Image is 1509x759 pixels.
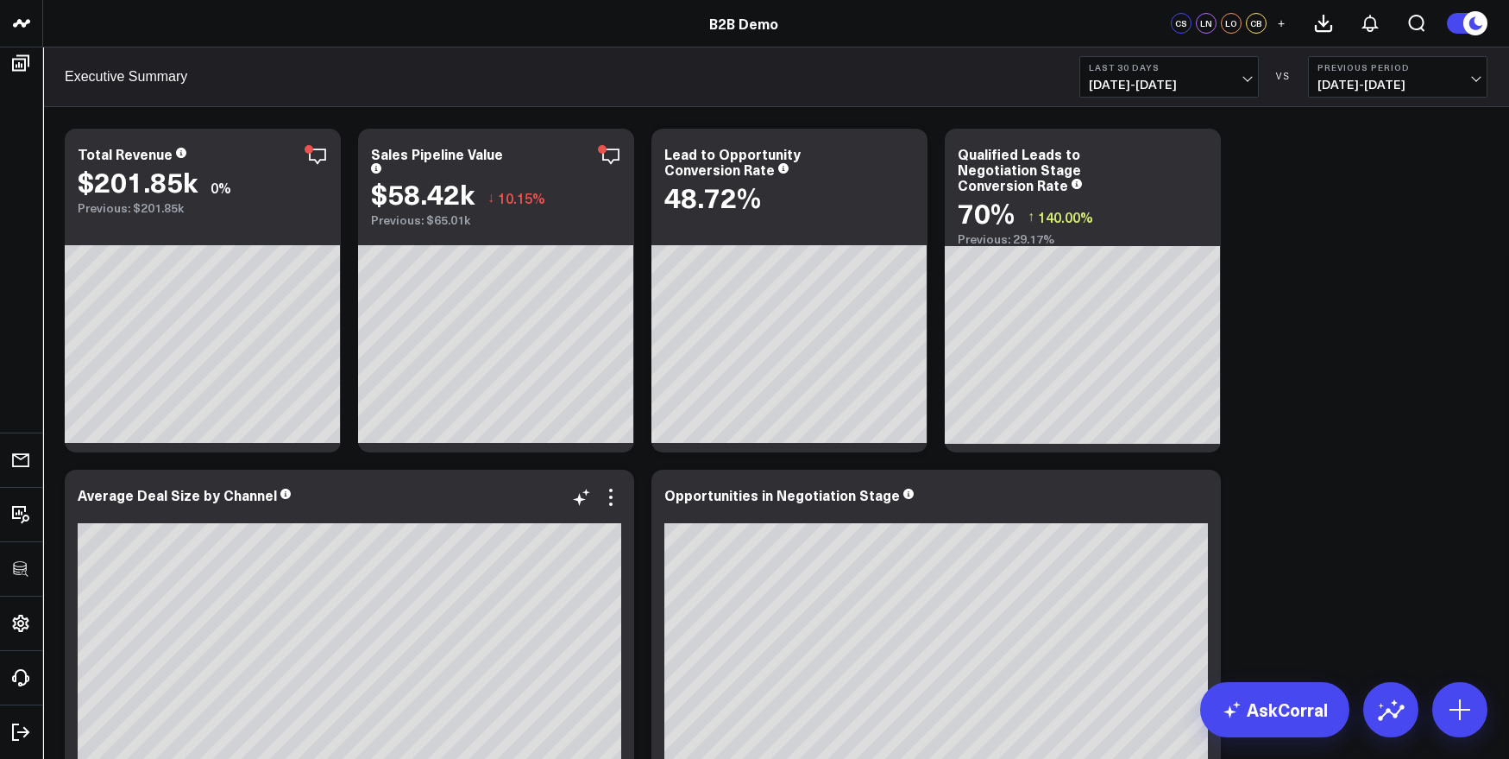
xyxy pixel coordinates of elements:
[1308,56,1487,98] button: Previous Period[DATE]-[DATE]
[498,188,545,207] span: 10.15%
[371,178,475,209] div: $58.42k
[1038,207,1093,226] span: 140.00%
[709,14,778,33] a: B2B Demo
[1196,13,1217,34] div: LN
[958,232,1208,246] div: Previous: 29.17%
[78,201,328,215] div: Previous: $201.85k
[1317,62,1478,73] b: Previous Period
[371,144,503,163] div: Sales Pipeline Value
[1271,13,1292,34] button: +
[371,213,621,227] div: Previous: $65.01k
[1246,13,1267,34] div: CB
[65,67,187,86] a: Executive Summary
[1221,13,1242,34] div: LO
[1278,17,1285,29] span: +
[1171,13,1191,34] div: CS
[78,144,173,163] div: Total Revenue
[664,144,801,179] div: Lead to Opportunity Conversion Rate
[78,485,277,504] div: Average Deal Size by Channel
[211,178,231,197] div: 0%
[664,181,761,212] div: 48.72%
[958,197,1015,228] div: 70%
[1317,78,1478,92] span: [DATE] - [DATE]
[664,485,900,504] div: Opportunities in Negotiation Stage
[1267,72,1299,82] div: VS
[78,166,198,197] div: $201.85k
[1200,682,1349,737] a: AskCorral
[1089,78,1249,92] span: [DATE] - [DATE]
[1089,62,1249,73] b: Last 30 Days
[1079,56,1259,98] button: Last 30 Days[DATE]-[DATE]
[958,144,1081,194] div: Qualified Leads to Negotiation Stage Conversion Rate
[487,187,494,209] span: ↓
[1028,206,1034,228] span: ↑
